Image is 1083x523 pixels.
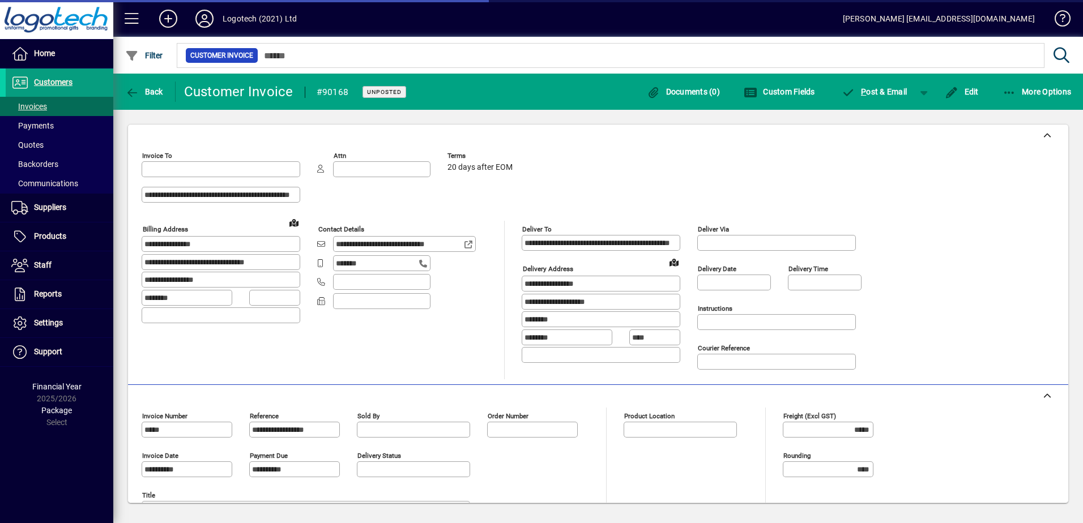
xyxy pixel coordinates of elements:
button: Back [122,82,166,102]
span: Financial Year [32,382,82,391]
button: Post & Email [836,82,913,102]
button: Add [150,8,186,29]
button: Custom Fields [741,82,818,102]
mat-label: Product location [624,412,675,420]
span: Back [125,87,163,96]
button: Profile [186,8,223,29]
mat-label: Title [142,491,155,499]
app-page-header-button: Back [113,82,176,102]
a: Staff [6,251,113,280]
mat-label: Invoice number [142,412,187,420]
mat-label: Attn [334,152,346,160]
button: Documents (0) [643,82,723,102]
div: Logotech (2021) Ltd [223,10,297,28]
a: Settings [6,309,113,337]
span: Documents (0) [646,87,720,96]
mat-label: Delivery date [698,265,736,273]
mat-label: Freight (excl GST) [783,412,836,420]
span: Products [34,232,66,241]
a: Communications [6,174,113,193]
span: Unposted [367,88,402,96]
span: More Options [1003,87,1072,96]
div: #90168 [317,83,349,101]
span: 20 days after EOM [447,163,513,172]
mat-label: Invoice To [142,152,172,160]
span: Communications [11,179,78,188]
mat-label: Instructions [698,305,732,312]
span: Filter [125,51,163,60]
a: Suppliers [6,194,113,222]
mat-label: Invoice date [142,452,178,460]
span: Edit [945,87,979,96]
mat-label: Sold by [357,412,380,420]
span: Invoices [11,102,47,111]
button: More Options [1000,82,1075,102]
span: Customers [34,78,73,87]
span: Reports [34,289,62,298]
span: Quotes [11,140,44,149]
a: Home [6,40,113,68]
mat-label: Delivery time [788,265,828,273]
span: Payments [11,121,54,130]
a: View on map [285,213,303,232]
span: Customer Invoice [190,50,253,61]
span: ost & Email [842,87,907,96]
a: Reports [6,280,113,308]
span: Backorders [11,160,58,169]
a: View on map [665,253,683,271]
a: Products [6,222,113,251]
mat-label: Payment due [250,452,288,460]
mat-label: Order number [488,412,528,420]
button: Filter [122,45,166,66]
mat-label: Courier Reference [698,344,750,352]
a: Quotes [6,135,113,155]
span: Staff [34,260,52,269]
span: Settings [34,318,63,327]
a: Payments [6,116,113,135]
span: P [861,87,866,96]
mat-label: Delivery status [357,452,401,460]
span: Package [41,406,72,415]
span: Home [34,49,55,58]
mat-label: Deliver To [522,225,552,233]
span: Custom Fields [744,87,815,96]
button: Edit [942,82,982,102]
span: Support [34,347,62,356]
div: [PERSON_NAME] [EMAIL_ADDRESS][DOMAIN_NAME] [843,10,1035,28]
a: Backorders [6,155,113,174]
mat-label: Rounding [783,452,811,460]
a: Knowledge Base [1046,2,1069,39]
a: Invoices [6,97,113,116]
div: Customer Invoice [184,83,293,101]
a: Support [6,338,113,366]
span: Suppliers [34,203,66,212]
mat-label: Deliver via [698,225,729,233]
mat-label: Reference [250,412,279,420]
span: Terms [447,152,515,160]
